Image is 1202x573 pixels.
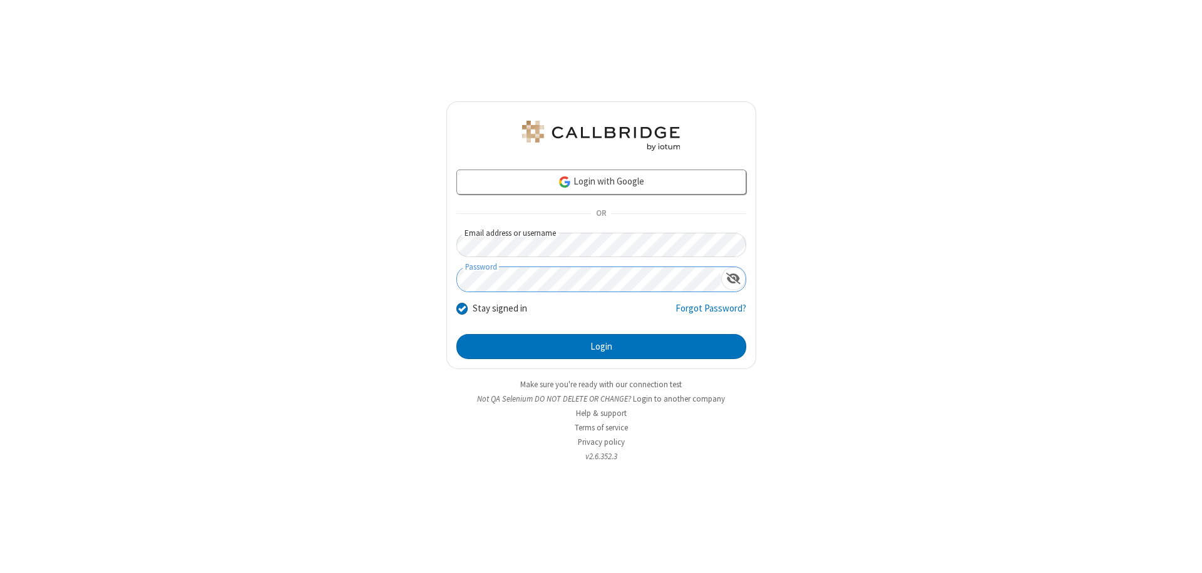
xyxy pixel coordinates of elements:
div: Show password [721,267,746,290]
button: Login to another company [633,393,725,405]
input: Password [457,267,721,292]
li: v2.6.352.3 [446,450,756,462]
a: Help & support [576,408,627,418]
a: Terms of service [575,422,628,433]
label: Stay signed in [473,302,527,316]
img: google-icon.png [558,175,572,189]
iframe: Chat [1171,540,1193,564]
img: QA Selenium DO NOT DELETE OR CHANGE [520,121,682,151]
a: Make sure you're ready with our connection test [520,379,682,390]
input: Email address or username [456,233,746,257]
a: Forgot Password? [675,302,746,325]
li: Not QA Selenium DO NOT DELETE OR CHANGE? [446,393,756,405]
a: Login with Google [456,170,746,195]
a: Privacy policy [578,437,625,447]
span: OR [591,205,611,223]
button: Login [456,334,746,359]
